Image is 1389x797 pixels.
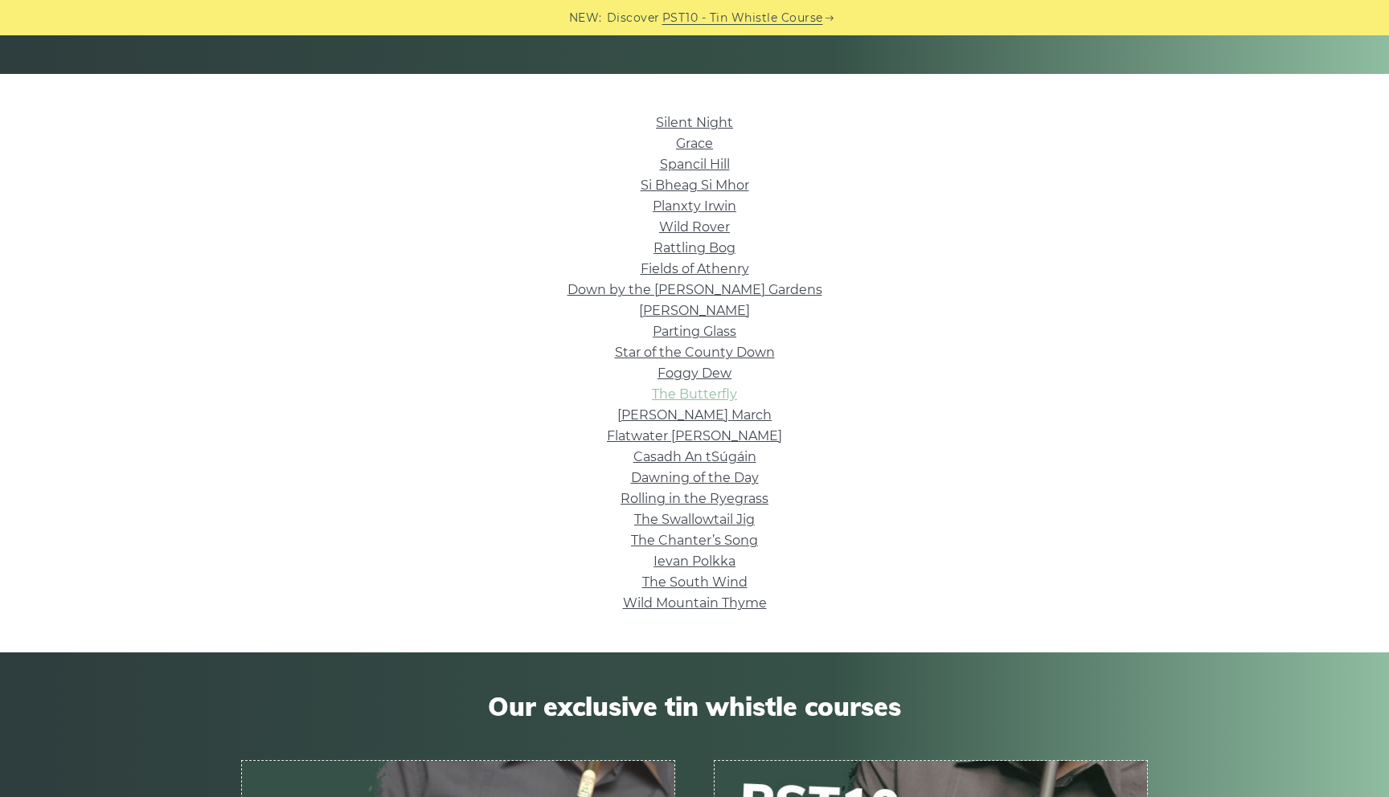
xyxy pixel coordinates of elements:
a: Wild Mountain Thyme [623,595,767,611]
a: Fields of Athenry [641,261,749,276]
span: Discover [607,9,660,27]
a: Wild Rover [659,219,730,235]
a: Silent Night [656,115,733,130]
a: Si­ Bheag Si­ Mhor [641,178,749,193]
a: Flatwater [PERSON_NAME] [607,428,782,443]
a: The Chanter’s Song [631,533,758,548]
a: Rattling Bog [654,240,735,255]
a: Parting Glass [653,324,736,339]
a: Casadh An tSúgáin [633,449,756,464]
a: Star of the County Down [615,345,775,360]
a: Dawning of the Day [631,470,759,485]
a: [PERSON_NAME] March [617,407,772,423]
a: Foggy Dew [658,366,731,381]
span: Our exclusive tin whistle courses [241,691,1148,721]
a: The Swallowtail Jig [634,512,755,527]
a: Planxty Irwin [653,198,736,214]
a: [PERSON_NAME] [639,303,750,318]
a: The South Wind [642,574,748,590]
a: PST10 - Tin Whistle Course [662,9,823,27]
a: The Butterfly [652,386,737,402]
a: Ievan Polkka [654,554,735,569]
a: Rolling in the Ryegrass [621,491,768,506]
a: Grace [676,136,713,151]
span: NEW: [569,9,602,27]
a: Spancil Hill [660,157,730,172]
a: Down by the [PERSON_NAME] Gardens [567,282,822,297]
